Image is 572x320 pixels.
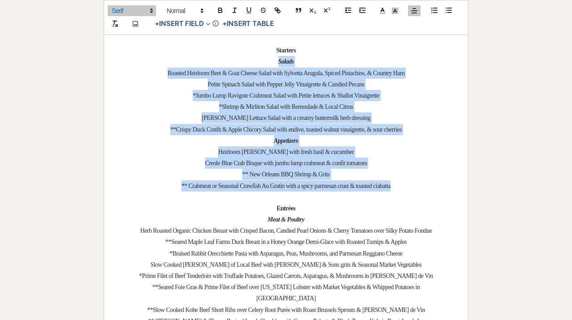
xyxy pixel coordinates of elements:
[277,205,295,212] strong: Entrées
[165,239,407,245] span: **Seared Maple Leaf Farms Duck Breast in a Honey Orange Demi-Glace with Roasted Turnips & Apples
[168,70,404,77] span: Roasted Heirloom Beet & Goat Cheese Salad with Sylvetta Arugula, Spiced Pistachios, & Country Ham
[242,171,329,178] span: ** New Orleans BBQ Shrimp & Grits
[278,58,294,65] em: Salads
[218,149,353,155] span: Heirloom [PERSON_NAME] with fresh basil & cucumber
[223,21,227,28] span: +
[274,137,298,144] em: Appetizers
[389,5,401,16] span: Text Background Color
[170,126,402,133] span: **Crispy Duck Confit & Apple Chicory Salad with endive, toasted walnut vinaigrette, & sour cherries
[202,115,370,121] span: [PERSON_NAME] Lettuce Salad with a creamy buttermilk herb dressing
[219,19,277,30] button: +Insert Table
[376,5,389,16] span: Text Color
[276,47,296,54] strong: Starters
[139,273,433,279] span: *Prime Filet of Beef Tenderloin with Truffade Potatoes, Glazed Carrots, Asparagus, & Mushrooms in...
[152,284,421,302] span: **Seared Foie Gras & Prime Filet of Beef over [US_STATE] Lobster with Market Vegetables & Whipped...
[140,227,432,234] span: Herb Roasted Organic Chicken Breast with Crisped Bacon, Candied Pearl Onions & Cherry Tomatoes ov...
[219,103,353,110] span: *Shrimp & Mirliton Salad with Remoulade & Local Citrus
[163,5,206,16] span: Header Formats
[408,5,421,16] span: Alignment
[205,160,367,166] span: Creole Blue Crab Bisque with jumbo lump crabmeat & confit tomatoes
[208,81,365,88] span: Petite Spinach Salad with Pepper Jelly Vinaigrette & Candied Pecans
[181,183,391,189] span: ** Crabmeat or Seasonal Crawfish Au Gratin with a spicy parmesan crust & toasted ciabatta
[150,261,421,268] span: Slow Cooked [PERSON_NAME] of Local Beef with [PERSON_NAME] & Sons grits & Seasonal Market Vegetables
[152,19,214,30] button: Insert Field
[193,92,379,99] span: *Jumbo Lump Ravigote Crabmeat Salad with Petite lettuces & Shallot Vinaigrette
[169,250,402,257] span: *Braised Rabbit Orecchiette Pasta with Asparagus, Peas, Mushrooms, and Parmesan Reggiano Cheese
[147,307,425,313] span: **Slow Cooked Kobe Beef Short Ribs over Celery Root Purée with Roast Brussels Sprouts & [PERSON_N...
[155,21,159,28] span: +
[268,216,304,223] em: Meat & Poultry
